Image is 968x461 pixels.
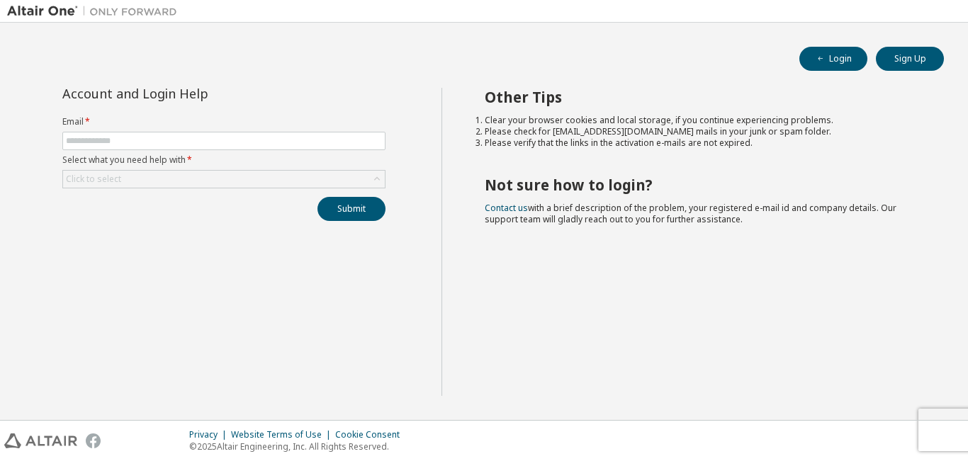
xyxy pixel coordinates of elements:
[4,433,77,448] img: altair_logo.svg
[485,202,528,214] a: Contact us
[485,137,919,149] li: Please verify that the links in the activation e-mails are not expired.
[485,88,919,106] h2: Other Tips
[62,88,321,99] div: Account and Login Help
[485,176,919,194] h2: Not sure how to login?
[189,429,231,440] div: Privacy
[317,197,385,221] button: Submit
[63,171,385,188] div: Click to select
[189,440,408,453] p: © 2025 Altair Engineering, Inc. All Rights Reserved.
[231,429,335,440] div: Website Terms of Use
[485,202,896,225] span: with a brief description of the problem, your registered e-mail id and company details. Our suppo...
[335,429,408,440] div: Cookie Consent
[62,116,385,127] label: Email
[62,154,385,166] label: Select what you need help with
[86,433,101,448] img: facebook.svg
[485,115,919,126] li: Clear your browser cookies and local storage, if you continue experiencing problems.
[485,126,919,137] li: Please check for [EMAIL_ADDRESS][DOMAIN_NAME] mails in your junk or spam folder.
[799,47,867,71] button: Login
[66,173,121,185] div: Click to select
[7,4,184,18] img: Altair One
[876,47,944,71] button: Sign Up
